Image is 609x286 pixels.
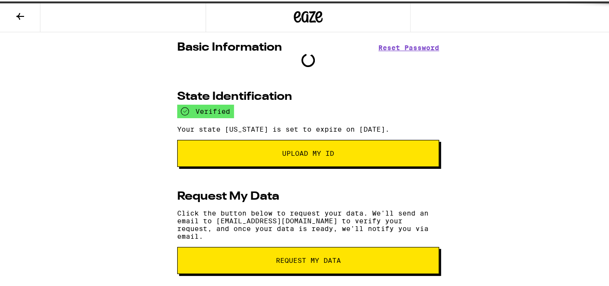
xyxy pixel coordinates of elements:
button: request my data [177,245,439,272]
button: Upload My ID [177,138,439,165]
h2: Request My Data [177,190,279,201]
h2: State Identification [177,90,292,101]
h2: Basic Information [177,41,282,52]
span: Hi. Need any help? [6,7,69,14]
button: Reset Password [378,43,439,50]
p: Your state [US_STATE] is set to expire on [DATE]. [177,124,439,132]
div: verified [177,103,234,117]
p: Click the button below to request your data. We'll send an email to [EMAIL_ADDRESS][DOMAIN_NAME] ... [177,208,439,239]
span: Upload My ID [282,149,334,155]
span: request my data [276,256,341,262]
